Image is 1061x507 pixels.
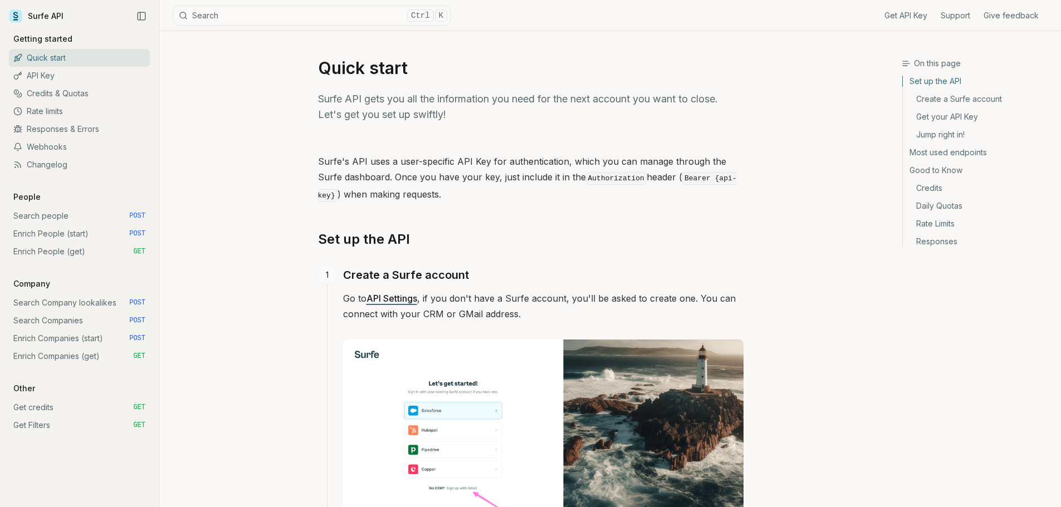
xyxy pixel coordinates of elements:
[318,91,744,122] p: Surfe API gets you all the information you need for the next account you want to close. Let's get...
[133,421,145,430] span: GET
[902,58,1052,69] h3: On this page
[9,207,150,225] a: Search people POST
[318,154,744,204] p: Surfe's API uses a user-specific API Key for authentication, which you can manage through the Sur...
[129,316,145,325] span: POST
[9,294,150,312] a: Search Company lookalikes POST
[9,49,150,67] a: Quick start
[9,33,77,45] p: Getting started
[9,191,45,203] p: People
[9,312,150,329] a: Search Companies POST
[9,120,150,138] a: Responses & Errors
[903,233,1052,247] a: Responses
[129,211,145,220] span: POST
[435,9,447,22] kbd: K
[9,138,150,156] a: Webhooks
[9,278,55,289] p: Company
[984,10,1039,21] a: Give feedback
[903,126,1052,144] a: Jump right in!
[903,197,1052,215] a: Daily Quotas
[9,8,63,24] a: Surfe API
[366,293,417,304] a: API Settings
[884,10,927,21] a: Get API Key
[133,403,145,412] span: GET
[9,243,150,260] a: Enrich People (get) GET
[9,329,150,347] a: Enrich Companies (start) POST
[9,102,150,120] a: Rate limits
[343,266,469,284] a: Create a Surfe account
[133,8,150,24] button: Collapse Sidebar
[903,108,1052,126] a: Get your API Key
[586,172,647,185] code: Authorization
[9,383,40,394] p: Other
[9,347,150,365] a: Enrich Companies (get) GET
[9,398,150,416] a: Get credits GET
[903,215,1052,233] a: Rate Limits
[133,352,145,361] span: GET
[318,58,744,78] h1: Quick start
[9,85,150,102] a: Credits & Quotas
[129,298,145,307] span: POST
[903,90,1052,108] a: Create a Surfe account
[343,291,744,322] p: Go to , if you don't have a Surfe account, you'll be asked to create one. You can connect with yo...
[903,161,1052,179] a: Good to Know
[9,416,150,434] a: Get Filters GET
[173,6,451,26] button: SearchCtrlK
[318,230,410,248] a: Set up the API
[129,229,145,238] span: POST
[9,156,150,174] a: Changelog
[9,225,150,243] a: Enrich People (start) POST
[9,67,150,85] a: API Key
[903,144,1052,161] a: Most used endpoints
[129,334,145,343] span: POST
[941,10,970,21] a: Support
[133,247,145,256] span: GET
[903,179,1052,197] a: Credits
[407,9,434,22] kbd: Ctrl
[903,76,1052,90] a: Set up the API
